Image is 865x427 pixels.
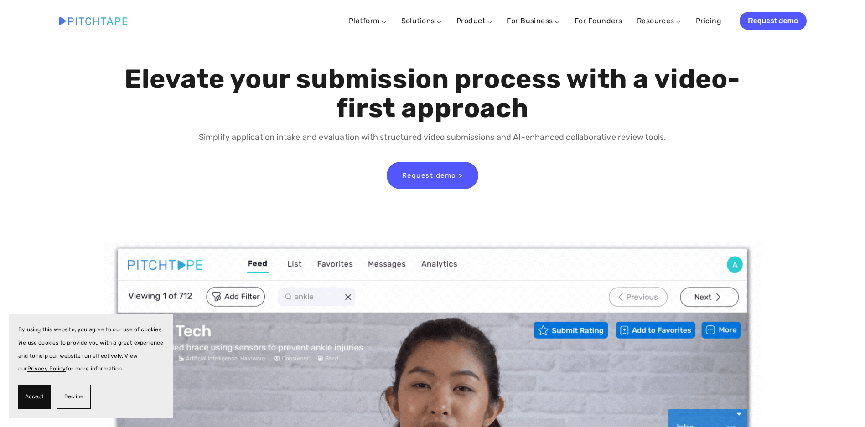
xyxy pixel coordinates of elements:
[59,17,127,25] img: Pitchtape | Video Submission Management Software
[57,385,91,409] button: Decline
[27,365,66,372] a: Privacy Policy
[18,323,164,376] p: By using this website, you agree to our use of cookies. We use cookies to provide you with a grea...
[64,390,83,403] span: Decline
[25,390,44,403] span: Accept
[9,314,173,418] section: Cookie banner
[637,16,681,25] a: Resources ⌵
[401,16,442,25] a: Solutions ⌵
[575,13,622,29] a: For Founders
[122,65,743,123] h1: Elevate your submission process with a video-first approach
[349,16,387,25] a: Platform ⌵
[18,385,51,409] button: Accept
[740,12,806,30] a: Request demo
[122,131,743,144] p: Simplify application intake and evaluation with structured video submissions and AI-enhanced coll...
[507,16,560,25] a: For Business ⌵
[456,16,492,25] a: Product ⌵
[696,13,721,29] a: Pricing
[387,162,478,189] a: Request demo >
